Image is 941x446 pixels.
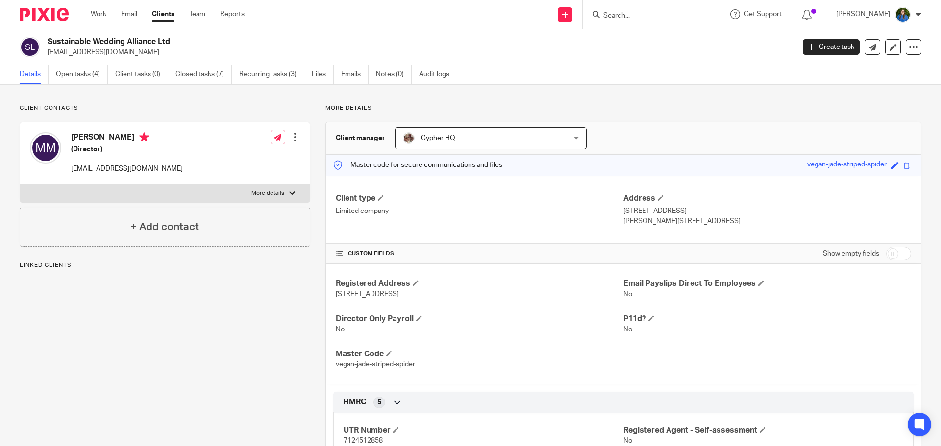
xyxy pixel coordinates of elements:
[344,437,383,444] span: 7124512858
[20,8,69,21] img: Pixie
[336,193,623,204] h4: Client type
[403,132,415,144] img: A9EA1D9F-5CC4-4D49-85F1-B1749FAF3577.jpeg
[623,291,632,298] span: No
[312,65,334,84] a: Files
[336,349,623,359] h4: Master Code
[325,104,921,112] p: More details
[336,133,385,143] h3: Client manager
[115,65,168,84] a: Client tasks (0)
[71,164,183,174] p: [EMAIL_ADDRESS][DOMAIN_NAME]
[20,104,310,112] p: Client contacts
[623,425,903,436] h4: Registered Agent - Self-assessment
[336,361,415,368] span: vegan-jade-striped-spider
[121,9,137,19] a: Email
[623,326,632,333] span: No
[71,132,183,144] h4: [PERSON_NAME]
[239,65,304,84] a: Recurring tasks (3)
[20,65,49,84] a: Details
[336,326,345,333] span: No
[377,398,381,407] span: 5
[623,437,632,444] span: No
[139,132,149,142] i: Primary
[341,65,369,84] a: Emails
[336,279,623,289] h4: Registered Address
[56,65,108,84] a: Open tasks (4)
[175,65,232,84] a: Closed tasks (7)
[91,9,106,19] a: Work
[623,206,911,216] p: [STREET_ADDRESS]
[803,39,860,55] a: Create task
[20,37,40,57] img: svg%3E
[419,65,457,84] a: Audit logs
[251,189,284,197] p: More details
[336,250,623,258] h4: CUSTOM FIELDS
[48,37,640,47] h2: Sustainable Wedding Alliance Ltd
[623,314,911,324] h4: P11d?
[376,65,412,84] a: Notes (0)
[336,291,399,298] span: [STREET_ADDRESS]
[333,160,502,170] p: Master code for secure communications and files
[343,397,366,407] span: HMRC
[48,47,788,57] p: [EMAIL_ADDRESS][DOMAIN_NAME]
[344,425,623,436] h4: UTR Number
[823,249,879,258] label: Show empty fields
[623,279,911,289] h4: Email Payslips Direct To Employees
[220,9,245,19] a: Reports
[602,12,691,21] input: Search
[623,216,911,226] p: [PERSON_NAME][STREET_ADDRESS]
[20,261,310,269] p: Linked clients
[836,9,890,19] p: [PERSON_NAME]
[895,7,911,23] img: xxZt8RRI.jpeg
[130,219,199,235] h4: + Add contact
[807,160,887,171] div: vegan-jade-striped-spider
[744,11,782,18] span: Get Support
[421,135,455,141] span: Cypher HQ
[336,206,623,216] p: Limited company
[623,193,911,204] h4: Address
[30,132,61,164] img: svg%3E
[152,9,174,19] a: Clients
[336,314,623,324] h4: Director Only Payroll
[71,144,183,154] h5: (Director)
[189,9,205,19] a: Team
